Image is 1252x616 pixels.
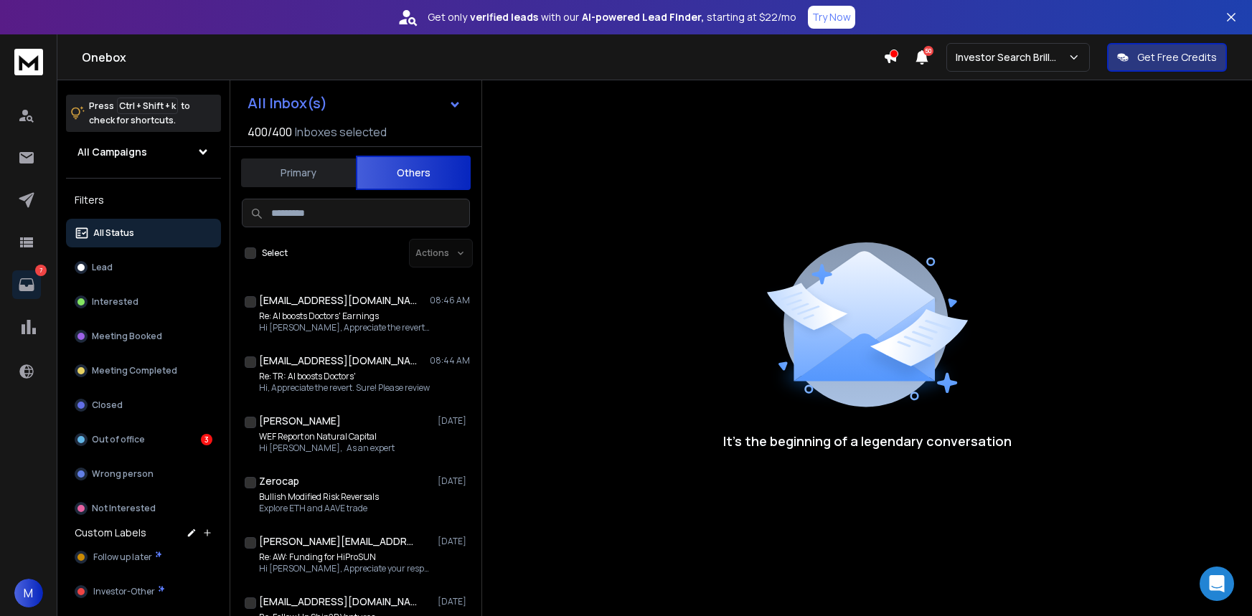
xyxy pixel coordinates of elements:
[259,322,431,333] p: Hi [PERSON_NAME], Appreciate the revert. Sure! Please
[92,262,113,273] p: Lead
[66,322,221,351] button: Meeting Booked
[82,49,883,66] h1: Onebox
[356,156,471,190] button: Others
[723,431,1012,451] p: It’s the beginning of a legendary conversation
[438,596,470,607] p: [DATE]
[438,475,470,487] p: [DATE]
[117,98,178,114] span: Ctrl + Shift + k
[14,49,43,75] img: logo
[956,50,1068,65] p: Investor Search Brillwood
[92,434,145,445] p: Out of office
[259,382,430,394] p: Hi, Appreciate the revert. Sure! Please review
[259,474,299,488] h1: Zerocap
[295,123,387,141] h3: Inboxes selected
[438,415,470,427] p: [DATE]
[241,157,356,189] button: Primary
[470,10,538,24] strong: verified leads
[66,253,221,282] button: Lead
[808,6,855,29] button: Try Now
[248,123,292,141] span: 400 / 400
[35,265,47,276] p: 7
[259,503,379,514] p: Explore ETH and AAVE trade
[14,579,43,607] button: M
[66,494,221,523] button: Not Interested
[428,10,796,24] p: Get only with our starting at $22/mo
[259,431,395,442] p: WEF Report on Natural Capital
[259,442,395,454] p: Hi [PERSON_NAME], As an expert
[259,551,431,563] p: Re: AW: Funding for HiProSUN
[259,594,417,609] h1: [EMAIL_ADDRESS][DOMAIN_NAME]
[430,355,470,366] p: 08:44 AM
[259,414,341,428] h1: [PERSON_NAME]
[92,296,138,308] p: Interested
[66,356,221,385] button: Meeting Completed
[1137,50,1217,65] p: Get Free Credits
[92,468,154,480] p: Wrong person
[248,96,327,110] h1: All Inbox(s)
[92,331,162,342] p: Meeting Booked
[12,270,41,299] a: 7
[66,219,221,247] button: All Status
[89,99,190,128] p: Press to check for shortcuts.
[259,371,430,382] p: Re: TR: AI boosts Doctors'
[259,311,431,322] p: Re: AI boosts Doctors' Earnings
[438,536,470,547] p: [DATE]
[236,89,473,118] button: All Inbox(s)
[93,227,134,239] p: All Status
[1200,567,1234,601] div: Open Intercom Messenger
[66,425,221,454] button: Out of office3
[66,391,221,420] button: Closed
[259,534,417,549] h1: [PERSON_NAME][EMAIL_ADDRESS][DOMAIN_NAME]
[259,354,417,368] h1: [EMAIL_ADDRESS][DOMAIN_NAME]
[1107,43,1227,72] button: Get Free Credits
[582,10,704,24] strong: AI-powered Lead Finder,
[259,491,379,503] p: Bullish Modified Risk Reversals
[66,190,221,210] h3: Filters
[923,46,933,56] span: 50
[201,434,212,445] div: 3
[92,365,177,376] p: Meeting Completed
[259,293,417,308] h1: [EMAIL_ADDRESS][DOMAIN_NAME]
[66,543,221,572] button: Follow up later
[93,551,152,563] span: Follow up later
[812,10,851,24] p: Try Now
[93,586,155,597] span: Investor-Other
[75,526,146,540] h3: Custom Labels
[92,503,156,514] p: Not Interested
[77,145,147,159] h1: All Campaigns
[430,295,470,306] p: 08:46 AM
[66,577,221,606] button: Investor-Other
[262,247,288,259] label: Select
[66,460,221,488] button: Wrong person
[66,288,221,316] button: Interested
[259,563,431,574] p: Hi [PERSON_NAME], Appreciate your response. I'd
[66,138,221,166] button: All Campaigns
[92,399,123,411] p: Closed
